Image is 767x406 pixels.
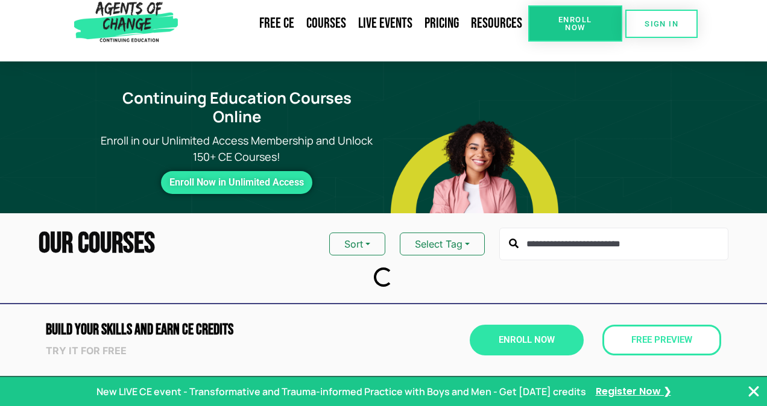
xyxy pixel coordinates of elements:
strong: Try it for free [46,345,127,357]
button: Select Tag [400,233,485,255]
a: Enroll Now in Unlimited Access [161,171,312,194]
h2: Our Courses [39,230,155,258]
p: New LIVE CE event - Transformative and Trauma-informed Practice with Boys and Men - Get [DATE] cr... [96,384,586,399]
a: Enroll Now [528,5,622,42]
h1: Continuing Education Courses Online [97,89,376,126]
p: Enroll in our Unlimited Access Membership and Unlock 150+ CE Courses! [90,133,383,165]
a: SIGN IN [625,10,698,38]
a: Register Now ❯ [596,385,671,398]
span: Enroll Now [548,16,603,31]
span: Free Preview [631,336,692,345]
button: Close Banner [746,384,761,399]
span: SIGN IN [645,20,678,28]
a: Pricing [418,10,465,37]
a: Free CE [253,10,300,37]
span: Enroll Now [499,336,555,345]
a: Resources [465,10,528,37]
a: Courses [300,10,352,37]
a: Live Events [352,10,418,37]
button: Sort [329,233,385,255]
a: Free Preview [602,325,721,355]
a: Enroll Now [470,325,584,355]
nav: Menu [183,10,528,37]
span: Enroll Now in Unlimited Access [169,180,304,186]
h2: Build Your Skills and Earn CE CREDITS [46,322,377,337]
